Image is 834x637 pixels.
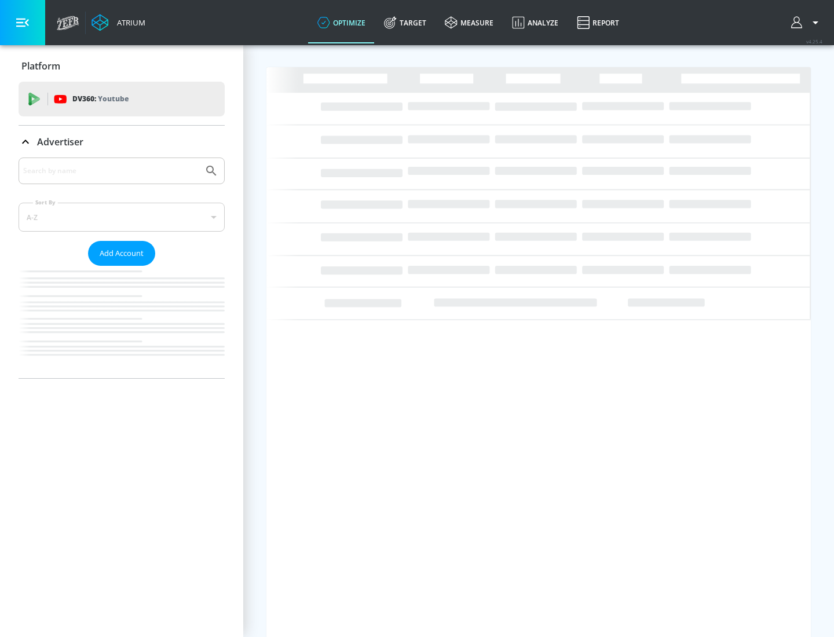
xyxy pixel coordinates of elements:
a: Analyze [503,2,568,43]
button: Add Account [88,241,155,266]
p: Platform [21,60,60,72]
a: Target [375,2,436,43]
p: Youtube [98,93,129,105]
div: Atrium [112,17,145,28]
div: Advertiser [19,158,225,378]
div: DV360: Youtube [19,82,225,116]
div: Platform [19,50,225,82]
div: Advertiser [19,126,225,158]
label: Sort By [33,199,58,206]
a: measure [436,2,503,43]
div: A-Z [19,203,225,232]
span: Add Account [100,247,144,260]
input: Search by name [23,163,199,178]
p: DV360: [72,93,129,105]
a: optimize [308,2,375,43]
nav: list of Advertiser [19,266,225,378]
a: Report [568,2,628,43]
a: Atrium [92,14,145,31]
span: v 4.25.4 [806,38,822,45]
p: Advertiser [37,136,83,148]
